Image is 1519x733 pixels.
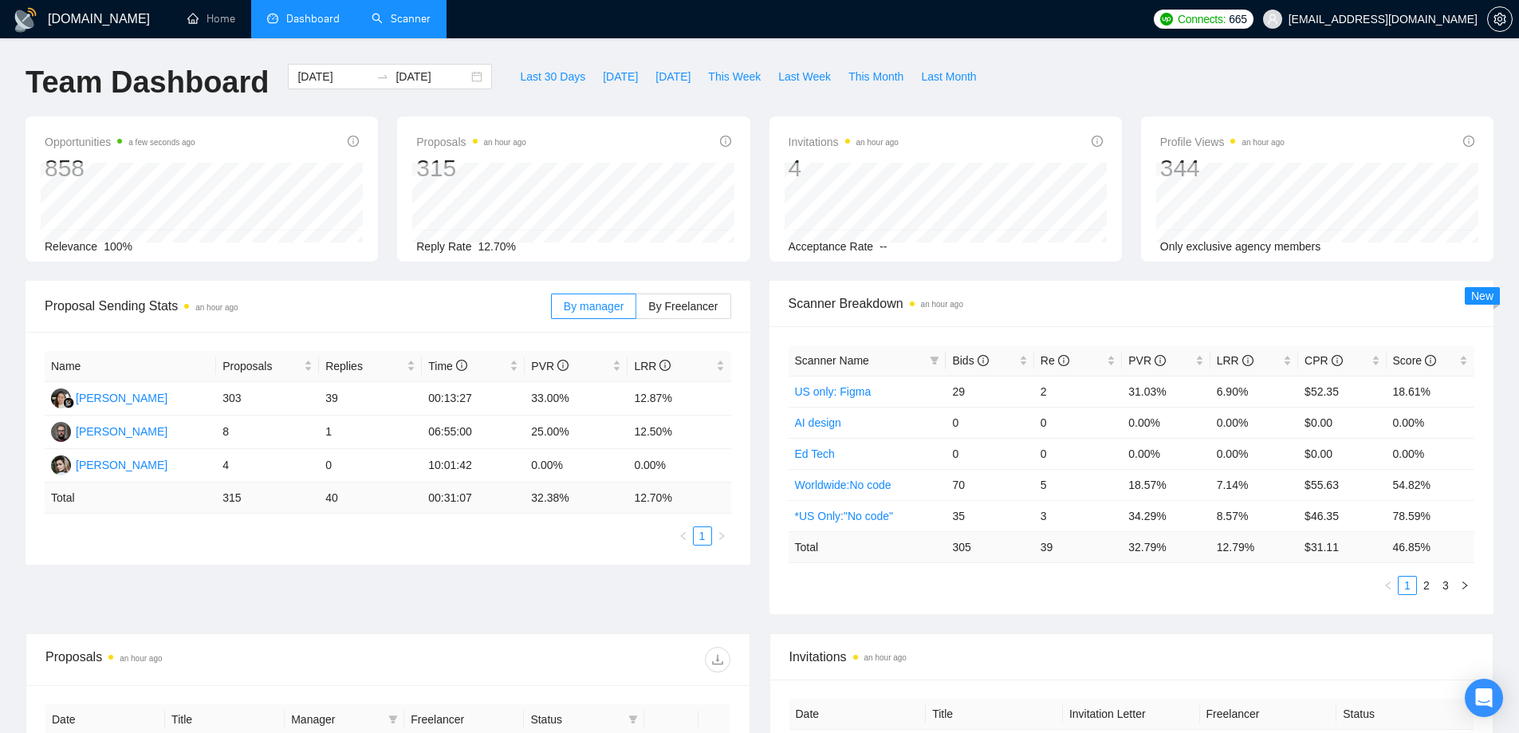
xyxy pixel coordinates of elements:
th: Title [926,699,1063,730]
span: info-circle [1155,355,1166,366]
span: info-circle [348,136,359,147]
td: 0.00% [1122,407,1210,438]
span: Acceptance Rate [789,240,874,253]
span: right [1460,581,1470,590]
li: Previous Page [1379,576,1398,595]
span: info-circle [1332,355,1343,366]
td: $0.00 [1298,438,1386,469]
a: Ed Tech [795,447,835,460]
td: $46.35 [1298,500,1386,531]
span: setting [1488,13,1512,26]
button: Last Week [769,64,840,89]
th: Invitation Letter [1063,699,1200,730]
span: PVR [531,360,569,372]
a: ZM[PERSON_NAME] [51,458,167,471]
td: 10:01:42 [422,449,525,483]
td: 33.00% [525,382,628,416]
span: Scanner Breakdown [789,294,1475,313]
td: 0.00% [1387,438,1474,469]
li: Previous Page [674,526,693,546]
span: Opportunities [45,132,195,152]
a: homeHome [187,12,235,26]
div: 4 [789,153,899,183]
a: LA[PERSON_NAME] [51,391,167,404]
th: Status [1336,699,1474,730]
button: download [705,647,730,672]
td: Total [45,483,216,514]
a: 1 [1399,577,1416,594]
td: 32.79 % [1122,531,1210,562]
span: Last 30 Days [520,68,585,85]
input: End date [395,68,468,85]
span: info-circle [1242,355,1253,366]
div: Open Intercom Messenger [1465,679,1503,717]
span: to [376,70,389,83]
span: 665 [1229,10,1246,28]
time: a few seconds ago [128,138,195,147]
span: Time [428,360,466,372]
span: 12.70% [478,240,516,253]
span: -- [880,240,887,253]
div: 858 [45,153,195,183]
td: 303 [216,382,319,416]
td: 0.00% [1122,438,1210,469]
a: *US Only:"No code" [795,510,894,522]
time: an hour ago [856,138,899,147]
span: Profile Views [1160,132,1285,152]
span: info-circle [456,360,467,371]
button: setting [1487,6,1513,32]
li: Next Page [1455,576,1474,595]
span: New [1471,290,1493,302]
div: Proposals [45,647,388,672]
img: upwork-logo.png [1160,13,1173,26]
span: left [1383,581,1393,590]
td: 0 [946,438,1033,469]
th: Proposals [216,351,319,382]
span: right [717,531,726,541]
span: Dashboard [286,12,340,26]
span: user [1267,14,1278,25]
button: right [1455,576,1474,595]
span: Connects: [1178,10,1226,28]
button: [DATE] [594,64,647,89]
th: Replies [319,351,422,382]
a: US only: Figma [795,385,872,398]
span: Scanner Name [795,354,869,367]
span: Bids [952,354,988,367]
span: Relevance [45,240,97,253]
td: 6.90% [1210,376,1298,407]
li: Next Page [712,526,731,546]
td: 5 [1034,469,1122,500]
button: Last 30 Days [511,64,594,89]
div: [PERSON_NAME] [76,456,167,474]
td: $55.63 [1298,469,1386,500]
img: gigradar-bm.png [63,397,74,408]
a: setting [1487,13,1513,26]
td: 06:55:00 [422,416,525,449]
a: searchScanner [372,12,431,26]
td: 0.00% [1210,407,1298,438]
span: filter [927,349,942,372]
td: 12.70 % [628,483,730,514]
td: 54.82% [1387,469,1474,500]
td: 4 [216,449,319,483]
td: 12.87% [628,382,730,416]
img: logo [13,7,38,33]
td: 25.00% [525,416,628,449]
td: 35 [946,500,1033,531]
span: filter [930,356,939,365]
td: 1 [319,416,422,449]
time: an hour ago [195,303,238,312]
span: Only exclusive agency members [1160,240,1321,253]
td: $0.00 [1298,407,1386,438]
button: This Month [840,64,912,89]
span: LRR [1217,354,1253,367]
img: LA [51,388,71,408]
h1: Team Dashboard [26,64,269,101]
span: info-circle [1092,136,1103,147]
td: 39 [319,382,422,416]
span: info-circle [1425,355,1436,366]
td: 31.03% [1122,376,1210,407]
button: [DATE] [647,64,699,89]
span: CPR [1305,354,1342,367]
